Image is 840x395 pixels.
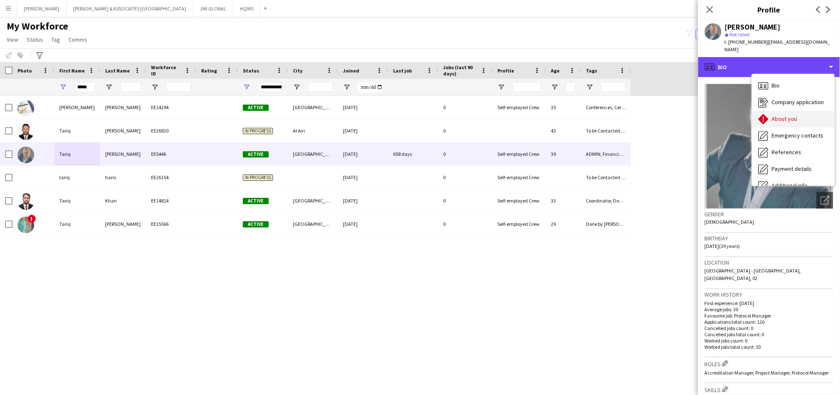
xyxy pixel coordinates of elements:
[438,119,492,142] div: 0
[146,166,196,189] div: EE26154
[752,94,835,111] div: Company application
[105,67,130,74] span: Last Name
[705,243,740,249] span: [DATE] (39 years)
[696,29,737,39] button: Everyone5,981
[705,210,833,218] h3: Gender
[705,370,829,376] span: Accreditation Manager, Project Manager, Protocol Manager
[546,212,581,235] div: 29
[59,83,67,91] button: Open Filter Menu
[18,217,34,233] img: Tariq Shah
[288,119,338,142] div: Al Ain
[725,39,768,45] span: t. [PHONE_NUMBER]
[438,166,492,189] div: 0
[546,189,581,212] div: 33
[193,0,233,17] button: JWI GLOBAL
[288,96,338,119] div: [GEOGRAPHIC_DATA]
[581,212,631,235] div: Done by [PERSON_NAME], Health & Safety
[54,96,100,119] div: [PERSON_NAME]
[18,67,32,74] span: Photo
[705,337,833,344] p: Worked jobs count: 0
[68,36,87,43] span: Comms
[817,192,833,209] div: Open photos pop-in
[698,4,840,15] h3: Profile
[705,291,833,298] h3: Work history
[35,50,45,60] app-action-btn: Advanced filters
[581,142,631,165] div: ADMIN, Financial & HR, Arabic Speaker, Conferences, Ceremonies & Exhibitions, Done By [PERSON_NAM...
[492,212,546,235] div: Self-employed Crew
[705,385,833,394] h3: Skills
[293,83,300,91] button: Open Filter Menu
[100,189,146,212] div: Khan
[288,212,338,235] div: [GEOGRAPHIC_DATA]
[243,175,273,181] span: In progress
[100,119,146,142] div: [PERSON_NAME]
[243,151,269,157] span: Active
[705,312,833,319] p: Favourite job: Protocol Manager
[100,166,146,189] div: haris
[120,82,141,92] input: Last Name Filter Input
[48,34,63,45] a: Tag
[438,96,492,119] div: 0
[497,67,514,74] span: Profile
[705,219,754,225] span: [DEMOGRAPHIC_DATA]
[705,331,833,337] p: Cancelled jobs total count: 0
[66,0,193,17] button: [PERSON_NAME] & ASSOCIATES [GEOGRAPHIC_DATA]
[338,96,388,119] div: [DATE]
[74,82,95,92] input: First Name Filter Input
[54,212,100,235] div: Tariq
[338,212,388,235] div: [DATE]
[243,128,273,134] span: In progress
[581,189,631,212] div: Coordinator, Done By [PERSON_NAME], Health & Safety
[705,235,833,242] h3: Birthday
[725,39,830,52] span: | [EMAIL_ADDRESS][DOMAIN_NAME]
[705,84,833,209] img: Crew avatar or photo
[17,0,66,17] button: [PERSON_NAME]
[512,82,541,92] input: Profile Filter Input
[705,319,833,325] p: Applications total count: 120
[54,166,100,189] div: tariq
[388,142,438,165] div: 658 days
[492,96,546,119] div: Self-employed Crew
[243,67,259,74] span: Status
[772,82,780,89] span: Bio
[438,212,492,235] div: 0
[343,67,359,74] span: Joined
[705,325,833,331] p: Cancelled jobs count: 0
[546,142,581,165] div: 39
[551,83,558,91] button: Open Filter Menu
[18,123,34,140] img: Tariq Abbas
[151,83,159,91] button: Open Filter Menu
[146,212,196,235] div: EE15566
[54,189,100,212] div: Tariq
[146,142,196,165] div: EE5446
[59,67,85,74] span: First Name
[338,189,388,212] div: [DATE]
[772,182,808,189] span: Additional info
[772,132,824,139] span: Emergency contacts
[772,98,824,106] span: Company application
[497,83,505,91] button: Open Filter Menu
[100,96,146,119] div: [PERSON_NAME]
[581,166,631,189] div: To be Contacted By [PERSON_NAME]
[308,82,333,92] input: City Filter Input
[705,344,833,350] p: Worked jobs total count: 30
[146,96,196,119] div: EE14294
[705,306,833,312] p: Average jobs: 30
[772,165,812,172] span: Payment details
[243,198,269,204] span: Active
[705,359,833,368] h3: Roles
[551,67,560,74] span: Age
[443,64,477,77] span: Jobs (last 90 days)
[730,31,750,37] span: Not rated
[338,142,388,165] div: [DATE]
[752,127,835,144] div: Emergency contacts
[358,82,383,92] input: Joined Filter Input
[492,142,546,165] div: Self-employed Crew
[752,111,835,127] div: About you
[288,142,338,165] div: [GEOGRAPHIC_DATA]
[698,57,840,77] div: Bio
[54,142,100,165] div: Tariq
[146,189,196,212] div: EE14814
[492,189,546,212] div: Self-employed Crew
[581,119,631,142] div: To be Contacted By [PERSON_NAME]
